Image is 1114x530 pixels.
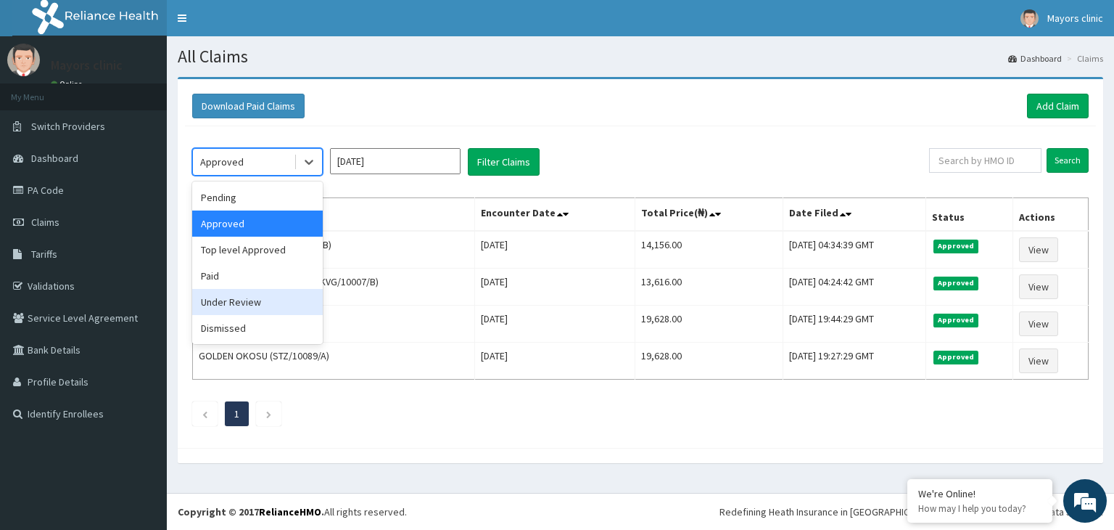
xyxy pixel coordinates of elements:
div: Under Review [192,289,323,315]
p: Mayors clinic [51,59,123,72]
th: Status [925,198,1012,232]
th: Total Price(₦) [635,198,783,232]
div: Paid [192,263,323,289]
th: Name [193,198,475,232]
a: Dashboard [1008,52,1062,65]
div: Approved [192,211,323,237]
a: View [1019,274,1058,299]
td: [PERSON_NAME] Oparaogu (KVG/10007/B) [193,269,475,306]
button: Download Paid Claims [192,94,305,118]
th: Actions [1012,198,1088,232]
a: View [1019,348,1058,373]
td: [DATE] 04:34:39 GMT [783,231,925,269]
div: We're Online! [918,487,1041,500]
span: We're online! [84,168,200,314]
div: Dismissed [192,315,323,341]
h1: All Claims [178,47,1103,66]
td: [PERSON_NAME] (STZ/10089/B) [193,231,475,269]
td: [DATE] [475,343,635,380]
div: Chat with us now [75,81,244,100]
input: Search [1047,148,1089,173]
input: Select Month and Year [330,148,461,174]
div: Redefining Heath Insurance in [GEOGRAPHIC_DATA] using Telemedicine and Data Science! [719,505,1103,519]
td: [DATE] EHIMEN (LPC/10014/A) [193,306,475,343]
img: User Image [7,44,40,76]
span: Approved [933,351,979,364]
input: Search by HMO ID [929,148,1041,173]
strong: Copyright © 2017 . [178,505,324,518]
span: Approved [933,277,979,290]
a: Online [51,79,86,89]
div: Pending [192,184,323,211]
img: d_794563401_company_1708531726252_794563401 [27,73,59,109]
div: Top level Approved [192,237,323,263]
span: Claims [31,216,59,229]
td: 19,628.00 [635,306,783,343]
a: Add Claim [1027,94,1089,118]
span: Approved [933,314,979,327]
span: Approved [933,240,979,253]
a: Page 1 is your current page [234,407,239,420]
li: Claims [1063,52,1103,65]
td: 13,616.00 [635,269,783,306]
a: Next page [265,407,272,420]
span: Mayors clinic [1047,12,1103,25]
a: RelianceHMO [259,505,321,518]
td: [DATE] [475,306,635,343]
textarea: Type your message and hit 'Enter' [7,366,276,417]
td: 19,628.00 [635,343,783,380]
th: Encounter Date [475,198,635,232]
a: Previous page [202,407,208,420]
footer: All rights reserved. [167,493,1114,530]
td: [DATE] 04:24:42 GMT [783,269,925,306]
span: Tariffs [31,248,57,261]
span: Switch Providers [31,120,105,133]
th: Date Filed [783,198,925,232]
td: [DATE] 19:44:29 GMT [783,306,925,343]
button: Filter Claims [468,148,540,176]
a: View [1019,311,1058,336]
p: How may I help you today? [918,502,1041,515]
td: GOLDEN OKOSU (STZ/10089/A) [193,343,475,380]
img: User Image [1020,9,1039,28]
td: [DATE] [475,269,635,306]
td: 14,156.00 [635,231,783,269]
td: [DATE] [475,231,635,269]
a: View [1019,237,1058,262]
div: Minimize live chat window [238,7,273,42]
div: Approved [200,155,244,169]
td: [DATE] 19:27:29 GMT [783,343,925,380]
span: Dashboard [31,152,78,165]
